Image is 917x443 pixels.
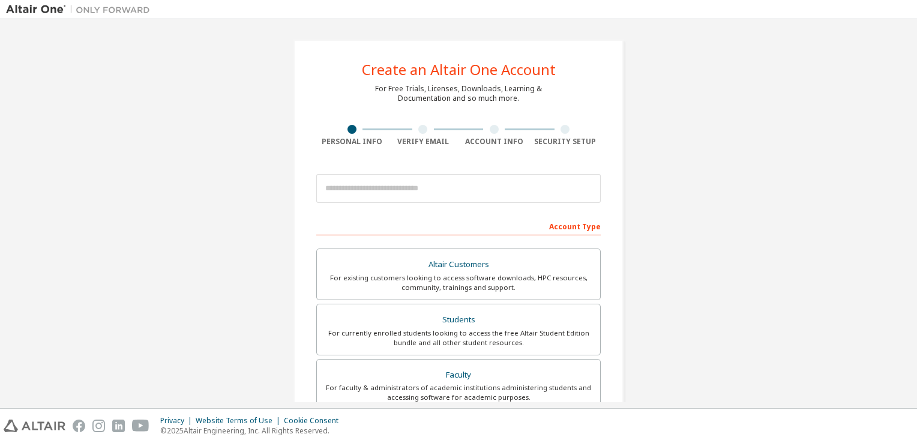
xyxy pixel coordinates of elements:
[324,256,593,273] div: Altair Customers
[284,416,346,426] div: Cookie Consent
[160,426,346,436] p: © 2025 Altair Engineering, Inc. All Rights Reserved.
[4,420,65,432] img: altair_logo.svg
[530,137,601,146] div: Security Setup
[316,216,601,235] div: Account Type
[388,137,459,146] div: Verify Email
[316,137,388,146] div: Personal Info
[160,416,196,426] div: Privacy
[375,84,542,103] div: For Free Trials, Licenses, Downloads, Learning & Documentation and so much more.
[324,273,593,292] div: For existing customers looking to access software downloads, HPC resources, community, trainings ...
[458,137,530,146] div: Account Info
[6,4,156,16] img: Altair One
[324,312,593,328] div: Students
[92,420,105,432] img: instagram.svg
[132,420,149,432] img: youtube.svg
[324,383,593,402] div: For faculty & administrators of academic institutions administering students and accessing softwa...
[196,416,284,426] div: Website Terms of Use
[324,367,593,384] div: Faculty
[73,420,85,432] img: facebook.svg
[112,420,125,432] img: linkedin.svg
[362,62,556,77] div: Create an Altair One Account
[324,328,593,348] div: For currently enrolled students looking to access the free Altair Student Edition bundle and all ...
